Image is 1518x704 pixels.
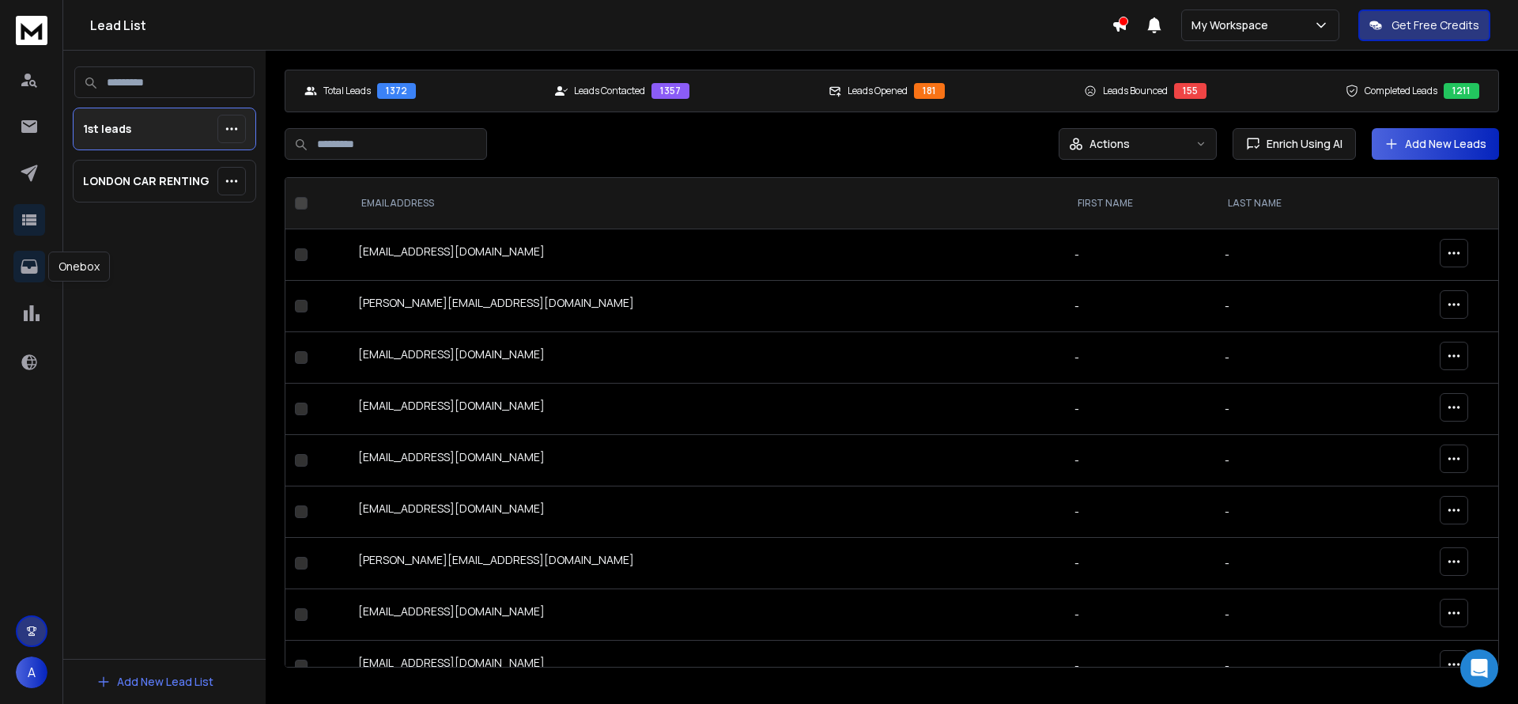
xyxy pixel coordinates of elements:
[1215,589,1362,641] td: -
[358,346,1055,369] div: [EMAIL_ADDRESS][DOMAIN_NAME]
[651,83,689,99] div: 1357
[1103,85,1168,97] p: Leads Bounced
[1065,538,1215,589] td: -
[1233,128,1356,160] button: Enrich Using AI
[1174,83,1206,99] div: 155
[1065,332,1215,384] td: -
[1065,435,1215,486] td: -
[16,657,47,688] button: A
[358,398,1055,420] div: [EMAIL_ADDRESS][DOMAIN_NAME]
[1215,229,1362,281] td: -
[1065,281,1215,332] td: -
[1065,641,1215,692] td: -
[16,16,47,45] img: logo
[1215,384,1362,435] td: -
[1215,486,1362,538] td: -
[83,173,210,189] p: LONDON CAR RENTING
[1215,538,1362,589] td: -
[1191,17,1274,33] p: My Workspace
[1065,486,1215,538] td: -
[358,655,1055,677] div: [EMAIL_ADDRESS][DOMAIN_NAME]
[1444,83,1479,99] div: 1211
[90,16,1112,35] h1: Lead List
[48,252,110,282] div: Onebox
[1065,589,1215,641] td: -
[1215,435,1362,486] td: -
[1065,229,1215,281] td: -
[914,83,945,99] div: 181
[848,85,908,97] p: Leads Opened
[84,666,226,698] button: Add New Lead List
[1089,136,1130,152] p: Actions
[1065,178,1215,229] th: FIRST NAME
[1260,136,1342,152] span: Enrich Using AI
[1391,17,1479,33] p: Get Free Credits
[1358,9,1490,41] button: Get Free Credits
[1372,128,1499,160] button: Add New Leads
[358,295,1055,317] div: [PERSON_NAME][EMAIL_ADDRESS][DOMAIN_NAME]
[1365,85,1437,97] p: Completed Leads
[1215,178,1362,229] th: LAST NAME
[349,178,1065,229] th: EMAIL ADDRESS
[377,83,416,99] div: 1372
[358,449,1055,471] div: [EMAIL_ADDRESS][DOMAIN_NAME]
[1065,384,1215,435] td: -
[358,501,1055,523] div: [EMAIL_ADDRESS][DOMAIN_NAME]
[358,604,1055,626] div: [EMAIL_ADDRESS][DOMAIN_NAME]
[83,121,131,137] p: 1st leads
[1215,641,1362,692] td: -
[1215,332,1362,384] td: -
[1215,281,1362,332] td: -
[574,85,645,97] p: Leads Contacted
[358,552,1055,574] div: [PERSON_NAME][EMAIL_ADDRESS][DOMAIN_NAME]
[1384,136,1486,152] a: Add New Leads
[323,85,371,97] p: Total Leads
[358,244,1055,266] div: [EMAIL_ADDRESS][DOMAIN_NAME]
[1460,649,1498,687] div: Open Intercom Messenger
